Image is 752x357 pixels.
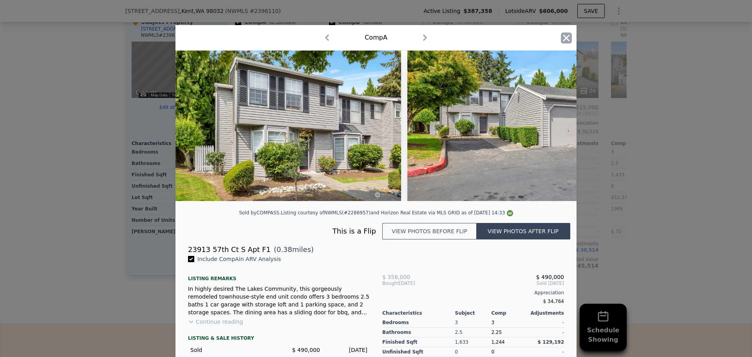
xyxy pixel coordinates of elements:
[382,274,410,280] span: $ 358,000
[528,328,564,337] div: -
[365,33,387,42] div: Comp A
[175,51,401,201] img: Property Img
[382,318,455,328] div: Bedrooms
[188,318,243,326] button: Continue reading
[491,328,528,337] div: 2.25
[528,347,564,357] div: -
[382,280,443,286] div: [DATE]
[538,339,564,345] span: $ 129,192
[188,226,382,237] div: This is a Flip
[188,335,370,343] div: LISTING & SALE HISTORY
[382,337,455,347] div: Finished Sqft
[528,310,564,316] div: Adjustments
[382,328,455,337] div: Bathrooms
[455,337,492,347] div: 1,633
[188,244,271,255] div: 23913 57th Ct S Apt F1
[455,347,492,357] div: 0
[281,210,513,216] div: Listing courtesy of NWMLS (#2286957) and Horizon Real Estate via MLS GRID as of [DATE] 14:33
[271,244,314,255] span: ( miles)
[455,328,492,337] div: 2.5
[491,310,528,316] div: Comp
[491,349,494,355] span: 0
[188,285,370,316] div: In highly desired The Lakes Community, this gorgeously remodeled townhouse-style end unit condo o...
[382,290,564,296] div: Appreciation
[443,280,564,286] span: Sold [DATE]
[528,318,564,328] div: -
[382,347,455,357] div: Unfinished Sqft
[407,51,633,201] img: Property Img
[277,245,292,254] span: 0.38
[536,274,564,280] span: $ 490,000
[382,223,476,239] button: View photos before flip
[507,210,513,216] img: NWMLS Logo
[239,210,280,216] div: Sold by COMPASS .
[194,256,284,262] span: Include Comp A in ARV Analysis
[190,346,273,354] div: Sold
[382,280,399,286] span: Bought
[543,299,564,304] span: $ 34,764
[491,320,494,325] span: 3
[326,346,367,354] div: [DATE]
[292,347,320,353] span: $ 490,000
[455,318,492,328] div: 3
[455,310,492,316] div: Subject
[491,339,504,345] span: 1,244
[188,269,370,282] div: Listing remarks
[476,223,570,239] button: View photos after flip
[382,310,455,316] div: Characteristics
